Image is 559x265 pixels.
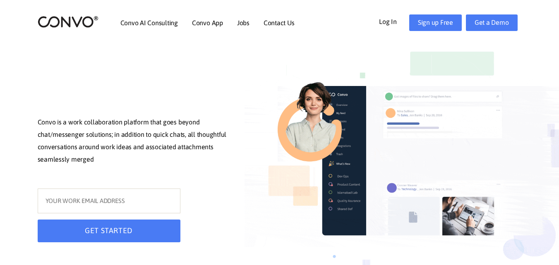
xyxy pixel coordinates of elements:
[38,189,180,213] input: YOUR WORK EMAIL ADDRESS
[120,19,178,26] a: Convo AI Consulting
[264,19,295,26] a: Contact Us
[192,19,223,26] a: Convo App
[379,14,409,28] a: Log In
[38,15,98,28] img: logo_2.png
[409,14,462,31] a: Sign up Free
[38,116,232,167] p: Convo is a work collaboration platform that goes beyond chat/messenger solutions; in addition to ...
[466,14,518,31] a: Get a Demo
[237,19,250,26] a: Jobs
[38,220,180,242] button: GET STARTED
